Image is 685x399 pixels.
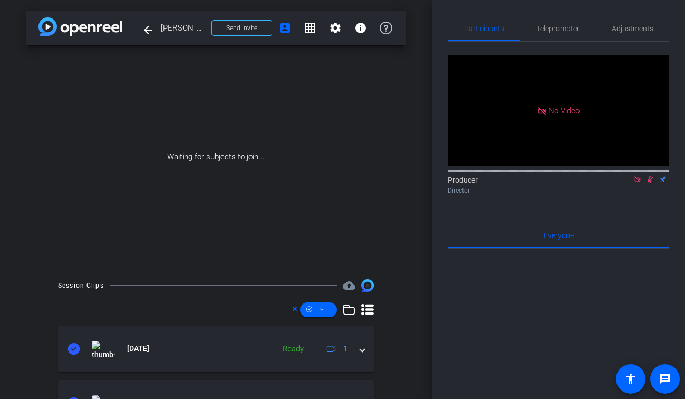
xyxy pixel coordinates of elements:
[354,22,367,34] mat-icon: info
[38,17,122,36] img: app-logo
[127,343,149,354] span: [DATE]
[448,175,669,195] div: Producer
[329,22,342,34] mat-icon: settings
[612,25,653,32] span: Adjustments
[211,20,272,36] button: Send invite
[161,17,205,39] span: [PERSON_NAME]
[548,106,580,115] span: No Video
[343,279,355,292] mat-icon: cloud_upload
[277,343,309,355] div: Ready
[544,232,574,239] span: Everyone
[464,25,504,32] span: Participants
[58,280,104,291] div: Session Clips
[343,343,348,354] span: 1
[361,279,374,292] img: Session clips
[142,24,155,36] mat-icon: arrow_back
[226,24,257,32] span: Send invite
[536,25,580,32] span: Teleprompter
[92,341,115,357] img: thumb-nail
[278,22,291,34] mat-icon: account_box
[448,186,669,195] div: Director
[58,326,374,372] mat-expansion-panel-header: thumb-nail[DATE]Ready1
[624,373,637,385] mat-icon: accessibility
[343,279,355,292] span: Destinations for your clips
[26,45,406,269] div: Waiting for subjects to join...
[659,373,671,385] mat-icon: message
[304,22,316,34] mat-icon: grid_on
